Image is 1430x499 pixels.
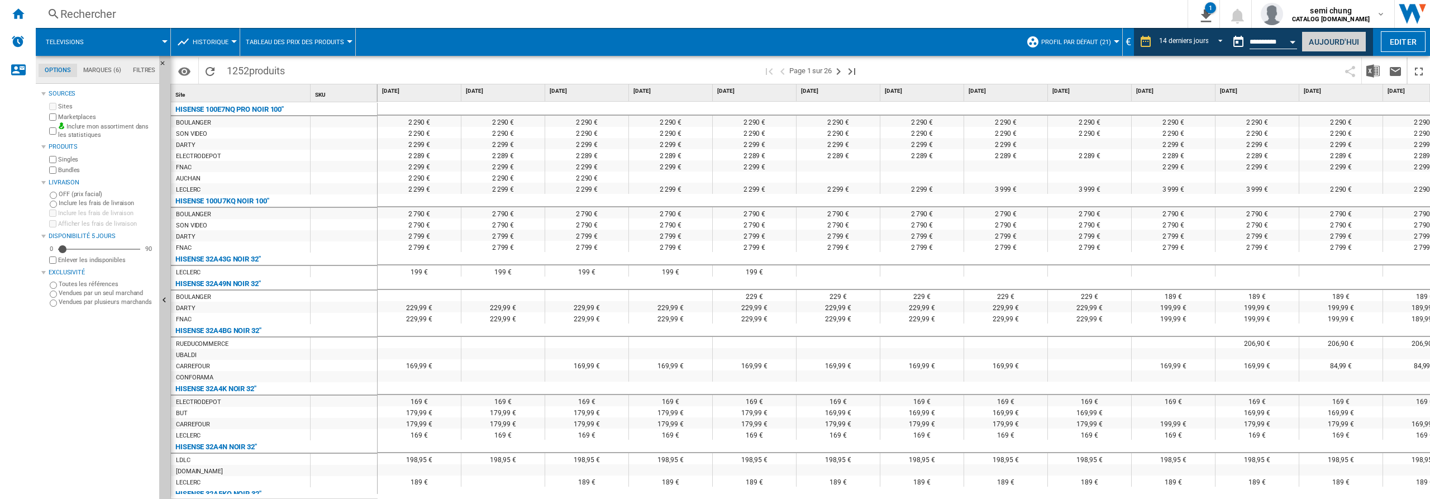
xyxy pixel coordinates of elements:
[1215,207,1299,218] div: 2 790 €
[1048,312,1131,324] div: 229,99 €
[1132,230,1215,241] div: 2 799 €
[176,129,207,140] div: SON VIDEO
[880,241,964,252] div: 2 799 €
[1227,28,1299,56] div: Ce rapport est basé sur une date antérieure à celle d'aujourd'hui.
[378,218,461,230] div: 2 790 €
[176,267,201,278] div: LECLERC
[797,207,880,218] div: 2 790 €
[797,149,880,160] div: 2 289 €
[1261,3,1283,25] img: profile.jpg
[789,58,832,84] span: Page 1 sur 26
[50,282,57,289] input: Toutes les références
[173,84,310,102] div: Site Sort None
[176,220,207,231] div: SON VIDEO
[1048,116,1131,127] div: 2 290 €
[1215,116,1299,127] div: 2 290 €
[797,241,880,252] div: 2 799 €
[175,324,261,338] div: HISENSE 32A4BG NOIR 32"
[1205,2,1216,13] div: 1
[199,58,221,84] button: Recharger
[1132,116,1215,127] div: 2 290 €
[380,84,461,98] div: [DATE]
[1123,35,1134,49] div: €
[378,138,461,149] div: 2 299 €
[880,138,964,149] div: 2 299 €
[629,116,712,127] div: 2 290 €
[466,87,542,95] span: [DATE]
[880,116,964,127] div: 2 290 €
[246,28,350,56] button: Tableau des prix des produits
[1292,5,1370,16] span: semi chung
[1299,183,1383,194] div: 2 290 €
[1299,312,1383,324] div: 199,99 €
[59,289,155,297] label: Vendues par un seul marchand
[713,312,796,324] div: 229,99 €
[193,28,234,56] button: Historique
[1048,241,1131,252] div: 2 799 €
[49,89,155,98] div: Sources
[49,268,155,277] div: Exclusivité
[1215,160,1299,172] div: 2 299 €
[176,140,196,151] div: DARTY
[880,312,964,324] div: 229,99 €
[177,28,234,56] div: Historique
[1215,312,1299,324] div: 199,99 €
[46,39,84,46] span: Televisions
[59,280,155,288] label: Toutes les références
[880,301,964,312] div: 229,99 €
[545,149,628,160] div: 2 289 €
[1299,301,1383,312] div: 199,99 €
[461,312,545,324] div: 229,99 €
[1048,301,1131,312] div: 229,99 €
[1159,37,1208,45] div: 14 derniers jours
[378,312,461,324] div: 229,99 €
[880,183,964,194] div: 2 299 €
[1048,183,1131,194] div: 3 999 €
[776,58,789,84] button: >Page précédente
[629,230,712,241] div: 2 799 €
[964,312,1047,324] div: 229,99 €
[1302,84,1383,98] div: [DATE]
[47,245,56,253] div: 0
[629,218,712,230] div: 2 790 €
[1218,84,1299,98] div: [DATE]
[1299,218,1383,230] div: 2 790 €
[964,207,1047,218] div: 2 790 €
[58,256,155,264] label: Enlever les indisponibles
[175,103,284,116] div: HISENSE 100E7NQ PRO NOIR 100"
[59,199,155,207] label: Inclure les frais de livraison
[629,183,712,194] div: 2 299 €
[1283,30,1303,50] button: Open calendar
[378,183,461,194] div: 2 299 €
[964,116,1047,127] div: 2 290 €
[315,92,326,98] span: SKU
[964,290,1047,301] div: 229 €
[629,207,712,218] div: 2 790 €
[713,301,796,312] div: 229,99 €
[58,102,155,111] label: Sites
[58,155,155,164] label: Singles
[713,265,796,277] div: 199 €
[1299,127,1383,138] div: 2 290 €
[964,230,1047,241] div: 2 799 €
[1132,218,1215,230] div: 2 790 €
[49,232,155,241] div: Disponibilité 5 Jours
[797,127,880,138] div: 2 290 €
[193,39,228,46] span: Historique
[378,160,461,172] div: 2 299 €
[176,151,221,162] div: ELECTRODEPOT
[629,138,712,149] div: 2 299 €
[629,149,712,160] div: 2 289 €
[173,84,310,102] div: Sort None
[1026,28,1117,56] div: Profil par défaut (21)
[633,87,710,95] span: [DATE]
[1132,290,1215,301] div: 189 €
[545,116,628,127] div: 2 290 €
[1215,218,1299,230] div: 2 790 €
[550,87,626,95] span: [DATE]
[1299,241,1383,252] div: 2 799 €
[176,184,201,196] div: LECLERC
[176,314,192,325] div: FNAC
[1215,183,1299,194] div: 3 999 €
[964,183,1047,194] div: 3 999 €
